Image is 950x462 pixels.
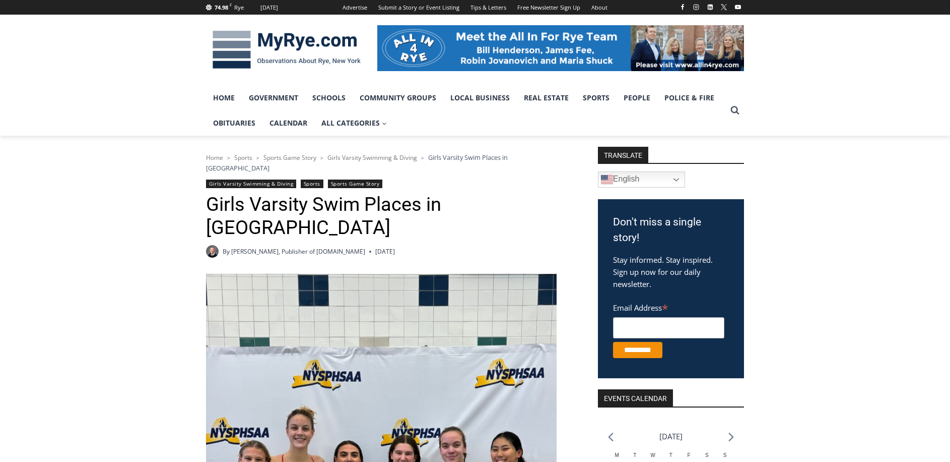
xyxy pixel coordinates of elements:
[517,85,576,110] a: Real Estate
[353,85,443,110] a: Community Groups
[263,153,316,162] a: Sports Game Story
[728,432,734,442] a: Next month
[598,171,685,188] a: English
[601,174,613,186] img: en
[320,154,323,161] span: >
[613,254,729,290] p: Stay informed. Stay inspired. Sign up now for our daily newsletter.
[206,85,726,136] nav: Primary Navigation
[576,85,617,110] a: Sports
[705,452,709,458] span: S
[301,180,323,188] a: Sports
[375,247,395,256] time: [DATE]
[206,245,219,258] a: Author image
[669,452,672,458] span: T
[657,85,721,110] a: Police & Fire
[327,153,417,162] a: Girls Varsity Swimming & Diving
[633,452,636,458] span: T
[443,85,517,110] a: Local Business
[314,110,394,136] a: All Categories
[242,85,305,110] a: Government
[377,25,744,71] img: All in for Rye
[206,85,242,110] a: Home
[230,2,232,8] span: F
[421,154,424,161] span: >
[676,1,689,13] a: Facebook
[227,154,230,161] span: >
[215,4,228,11] span: 74.98
[598,147,648,163] strong: TRANSLATE
[206,153,223,162] a: Home
[718,1,730,13] a: X
[231,247,365,256] a: [PERSON_NAME], Publisher of [DOMAIN_NAME]
[206,153,508,172] span: Girls Varsity Swim Places in [GEOGRAPHIC_DATA]
[613,214,729,246] h3: Don't miss a single story!
[262,110,314,136] a: Calendar
[598,389,673,407] h2: Events Calendar
[206,193,571,239] h1: Girls Varsity Swim Places in [GEOGRAPHIC_DATA]
[234,3,244,12] div: Rye
[650,452,655,458] span: W
[613,298,724,316] label: Email Address
[726,101,744,120] button: View Search Form
[321,118,387,129] span: All Categories
[328,180,383,188] a: Sports Game Story
[206,152,571,173] nav: Breadcrumbs
[260,3,278,12] div: [DATE]
[206,110,262,136] a: Obituaries
[608,432,614,442] a: Previous month
[688,452,691,458] span: F
[206,24,367,76] img: MyRye.com
[732,1,744,13] a: YouTube
[723,452,727,458] span: S
[305,85,353,110] a: Schools
[256,154,259,161] span: >
[704,1,716,13] a: Linkedin
[659,430,683,443] li: [DATE]
[617,85,657,110] a: People
[690,1,702,13] a: Instagram
[223,247,230,256] span: By
[615,452,619,458] span: M
[234,153,252,162] a: Sports
[206,180,296,188] a: Girls Varsity Swimming & Diving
